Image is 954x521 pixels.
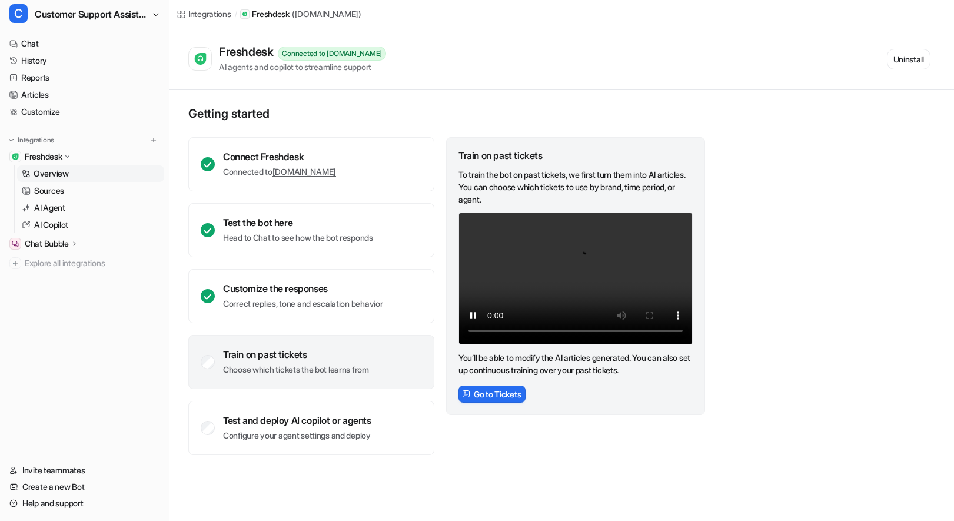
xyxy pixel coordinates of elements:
[25,238,69,250] p: Chat Bubble
[5,495,164,512] a: Help and support
[5,35,164,52] a: Chat
[223,298,383,310] p: Correct replies, tone and escalation behavior
[188,8,231,20] div: Integrations
[458,150,693,161] div: Train on past tickets
[5,134,58,146] button: Integrations
[292,8,361,20] p: ( [DOMAIN_NAME] )
[458,213,693,344] video: Your browser does not support the video tag.
[188,107,706,121] p: Getting started
[12,240,19,247] img: Chat Bubble
[17,200,164,216] a: AI Agent
[5,52,164,69] a: History
[9,4,28,23] span: C
[223,232,373,244] p: Head to Chat to see how the bot responds
[17,217,164,233] a: AI Copilot
[5,479,164,495] a: Create a new Bot
[7,136,15,144] img: expand menu
[458,351,693,376] p: You’ll be able to modify the AI articles generated. You can also set up continuous training over ...
[177,8,231,20] a: Integrations
[34,202,65,214] p: AI Agent
[5,104,164,120] a: Customize
[219,61,386,73] div: AI agents and copilot to streamline support
[5,69,164,86] a: Reports
[223,414,371,426] div: Test and deploy AI copilot or agents
[223,217,373,228] div: Test the bot here
[278,47,386,61] div: Connected to [DOMAIN_NAME]
[5,87,164,103] a: Articles
[223,430,371,442] p: Configure your agent settings and deploy
[35,6,149,22] span: Customer Support Assistant
[223,151,336,162] div: Connect Freshdesk
[17,165,164,182] a: Overview
[252,8,289,20] p: Freshdesk
[5,255,164,271] a: Explore all integrations
[235,9,237,19] span: /
[223,166,336,178] p: Connected to
[149,136,158,144] img: menu_add.svg
[223,349,369,360] div: Train on past tickets
[219,45,278,59] div: Freshdesk
[458,168,693,205] p: To train the bot on past tickets, we first turn them into AI articles. You can choose which ticke...
[462,390,470,398] img: FrameIcon
[17,182,164,199] a: Sources
[12,153,19,160] img: Freshdesk
[240,8,361,20] a: Freshdesk([DOMAIN_NAME])
[18,135,54,145] p: Integrations
[272,167,336,177] a: [DOMAIN_NAME]
[25,254,159,273] span: Explore all integrations
[34,168,69,180] p: Overview
[223,364,369,376] p: Choose which tickets the bot learns from
[34,185,64,197] p: Sources
[5,462,164,479] a: Invite teammates
[458,386,526,403] button: Go to Tickets
[887,49,930,69] button: Uninstall
[9,257,21,269] img: explore all integrations
[25,151,62,162] p: Freshdesk
[34,219,68,231] p: AI Copilot
[223,283,383,294] div: Customize the responses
